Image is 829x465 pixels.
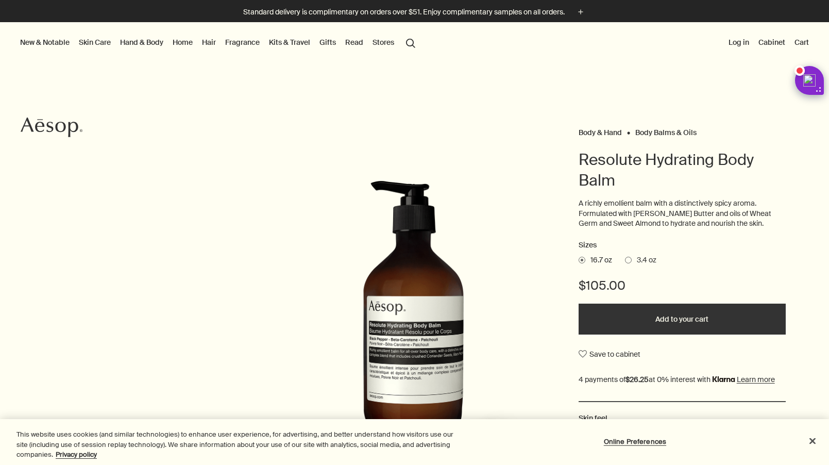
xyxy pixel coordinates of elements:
[579,198,786,229] p: A richly emollient balm with a distinctively spicy aroma. Formulated with [PERSON_NAME] Butter an...
[200,36,218,49] a: Hair
[56,450,97,459] a: More information about your privacy, opens in a new tab
[632,255,656,265] span: 3.4 oz
[579,277,625,294] span: $105.00
[792,36,811,49] button: Cart
[243,6,586,18] button: Standard delivery is complimentary on orders over $51. Enjoy complimentary samples on all orders.
[585,255,612,265] span: 16.7 oz
[171,36,195,49] a: Home
[579,128,622,132] a: Body & Hand
[579,304,786,335] button: Add to your cart - $105.00
[16,429,456,460] div: This website uses cookies (and similar technologies) to enhance user experience, for advertising,...
[18,22,420,63] nav: primary
[317,36,338,49] a: Gifts
[756,36,787,49] a: Cabinet
[579,150,786,191] h1: Resolute Hydrating Body Balm
[21,117,82,138] svg: Aesop
[223,36,262,49] a: Fragrance
[579,412,786,424] h2: Skin feel
[726,22,811,63] nav: supplementary
[243,7,565,18] p: Standard delivery is complimentary on orders over $51. Enjoy complimentary samples on all orders.
[401,32,420,52] button: Open search
[579,239,786,252] h2: Sizes
[18,36,72,49] button: New & Notable
[801,429,824,452] button: Close
[267,36,312,49] a: Kits & Travel
[77,36,113,49] a: Skin Care
[18,114,85,143] a: Aesop
[603,431,667,452] button: Online Preferences, Opens the preference center dialog
[118,36,165,49] a: Hand & Body
[304,180,531,461] img: Back of Resolute Hydrating Body Balm with pump
[579,345,640,363] button: Save to cabinet
[635,128,697,132] a: Body Balms & Oils
[726,36,751,49] button: Log in
[370,36,396,49] button: Stores
[343,36,365,49] a: Read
